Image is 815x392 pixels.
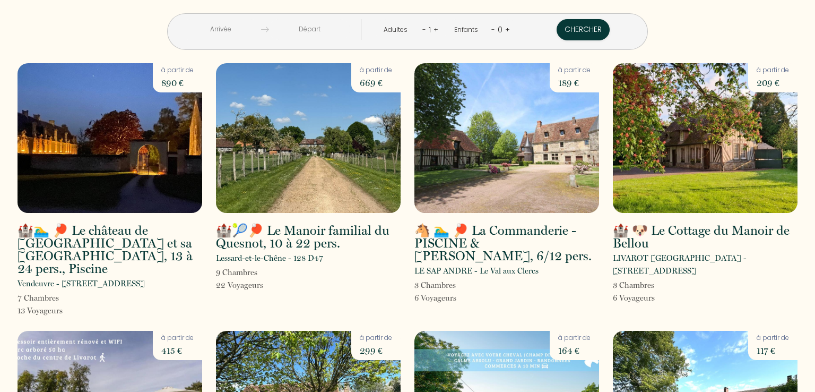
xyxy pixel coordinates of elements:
img: rental-image [216,63,401,213]
div: 0 [495,21,505,38]
h2: 🏰🎾🏓 Le Manoir familial du Quesnot, 10 à 22 pers. [216,224,401,250]
p: 3 Chambre [414,279,456,292]
p: à partir de [360,65,392,75]
input: Départ [269,19,350,40]
p: à partir de [161,333,194,343]
p: à partir de [757,333,789,343]
span: s [453,293,456,303]
span: s [254,268,257,277]
img: guests [261,25,269,33]
p: à partir de [360,333,392,343]
span: s [59,306,63,316]
p: 669 € [360,75,392,90]
p: 415 € [161,343,194,358]
p: LIVAROT [GEOGRAPHIC_DATA] - [STREET_ADDRESS] [613,252,797,277]
p: 22 Voyageur [216,279,263,292]
div: Adultes [384,25,411,35]
p: 189 € [558,75,591,90]
p: 209 € [757,75,789,90]
p: 164 € [558,343,591,358]
p: Vendeuvre - [STREET_ADDRESS] [18,277,145,290]
h2: 🏰🏊‍♂️ 🏓 Le château de [GEOGRAPHIC_DATA] et sa [GEOGRAPHIC_DATA], 13 à 24 pers., Piscine [18,224,202,275]
p: 13 Voyageur [18,304,63,317]
p: 3 Chambre [613,279,655,292]
h2: 🏰 🐶 Le Cottage du Manoir de Bellou [613,224,797,250]
span: s [260,280,263,290]
input: Arrivée [180,19,261,40]
a: - [422,24,426,35]
span: s [652,293,655,303]
a: + [433,24,438,35]
span: s [453,280,456,290]
p: à partir de [558,65,591,75]
span: s [651,280,654,290]
img: rental-image [613,63,797,213]
p: 6 Voyageur [414,292,456,304]
p: 117 € [757,343,789,358]
p: à partir de [757,65,789,75]
a: + [505,24,510,35]
p: 6 Voyageur [613,292,655,304]
div: Enfants [454,25,482,35]
div: 1 [426,21,433,38]
p: 7 Chambre [18,292,63,304]
a: - [491,24,495,35]
p: à partir de [558,333,591,343]
img: rental-image [18,63,202,213]
p: 890 € [161,75,194,90]
p: Lessard-et-le-Chêne - 128 D47 [216,252,323,265]
button: Chercher [557,19,610,40]
p: LE SAP ANDRE - Le Val aux Clercs [414,265,539,277]
p: à partir de [161,65,194,75]
img: rental-image [414,63,599,213]
p: 299 € [360,343,392,358]
span: s [56,293,59,303]
h2: 🐴 🏊‍♂️ 🏓 La Commanderie - PISCINE & [PERSON_NAME], 6/12 pers. [414,224,599,262]
p: 9 Chambre [216,266,263,279]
